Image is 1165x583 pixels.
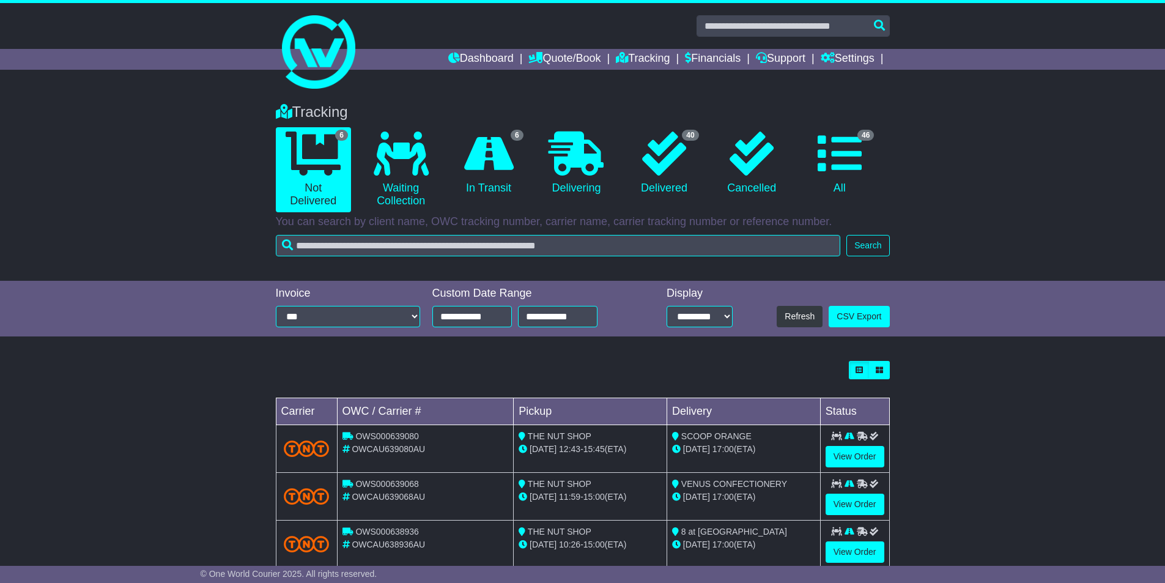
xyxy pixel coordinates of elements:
[519,491,662,503] div: - (ETA)
[820,398,889,425] td: Status
[201,569,377,579] span: © One World Courier 2025. All rights reserved.
[683,540,710,549] span: [DATE]
[667,398,820,425] td: Delivery
[530,444,557,454] span: [DATE]
[777,306,823,327] button: Refresh
[829,306,889,327] a: CSV Export
[276,127,351,212] a: 6 Not Delivered
[682,130,698,141] span: 40
[528,527,591,537] span: THE NUT SHOP
[683,444,710,454] span: [DATE]
[559,444,580,454] span: 12:43
[667,287,733,300] div: Display
[681,431,752,441] span: SCOOP ORANGE
[355,527,419,537] span: OWS000638936
[514,398,667,425] td: Pickup
[270,103,896,121] div: Tracking
[276,398,337,425] td: Carrier
[539,127,614,199] a: Delivering
[583,540,605,549] span: 15:00
[284,488,330,505] img: TNT_Domestic.png
[683,492,710,502] span: [DATE]
[451,127,526,199] a: 6 In Transit
[284,536,330,552] img: TNT_Domestic.png
[337,398,514,425] td: OWC / Carrier #
[626,127,701,199] a: 40 Delivered
[846,235,889,256] button: Search
[826,446,884,467] a: View Order
[448,49,514,70] a: Dashboard
[712,540,734,549] span: 17:00
[821,49,875,70] a: Settings
[335,130,348,141] span: 6
[530,540,557,549] span: [DATE]
[352,444,425,454] span: OWCAU639080AU
[432,287,629,300] div: Custom Date Range
[528,479,591,489] span: THE NUT SHOP
[857,130,874,141] span: 46
[355,431,419,441] span: OWS000639080
[712,444,734,454] span: 17:00
[672,491,815,503] div: (ETA)
[528,49,601,70] a: Quote/Book
[712,492,734,502] span: 17:00
[685,49,741,70] a: Financials
[276,287,420,300] div: Invoice
[355,479,419,489] span: OWS000639068
[583,492,605,502] span: 15:00
[672,443,815,456] div: (ETA)
[276,215,890,229] p: You can search by client name, OWC tracking number, carrier name, carrier tracking number or refe...
[363,127,438,212] a: Waiting Collection
[681,527,787,537] span: 8 at [GEOGRAPHIC_DATA]
[826,541,884,563] a: View Order
[519,443,662,456] div: - (ETA)
[756,49,805,70] a: Support
[284,440,330,457] img: TNT_Domestic.png
[528,431,591,441] span: THE NUT SHOP
[802,127,877,199] a: 46 All
[583,444,605,454] span: 15:45
[519,538,662,551] div: - (ETA)
[672,538,815,551] div: (ETA)
[559,492,580,502] span: 11:59
[616,49,670,70] a: Tracking
[714,127,790,199] a: Cancelled
[530,492,557,502] span: [DATE]
[681,479,787,489] span: VENUS CONFECTIONERY
[559,540,580,549] span: 10:26
[352,492,425,502] span: OWCAU639068AU
[511,130,523,141] span: 6
[352,540,425,549] span: OWCAU638936AU
[826,494,884,515] a: View Order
